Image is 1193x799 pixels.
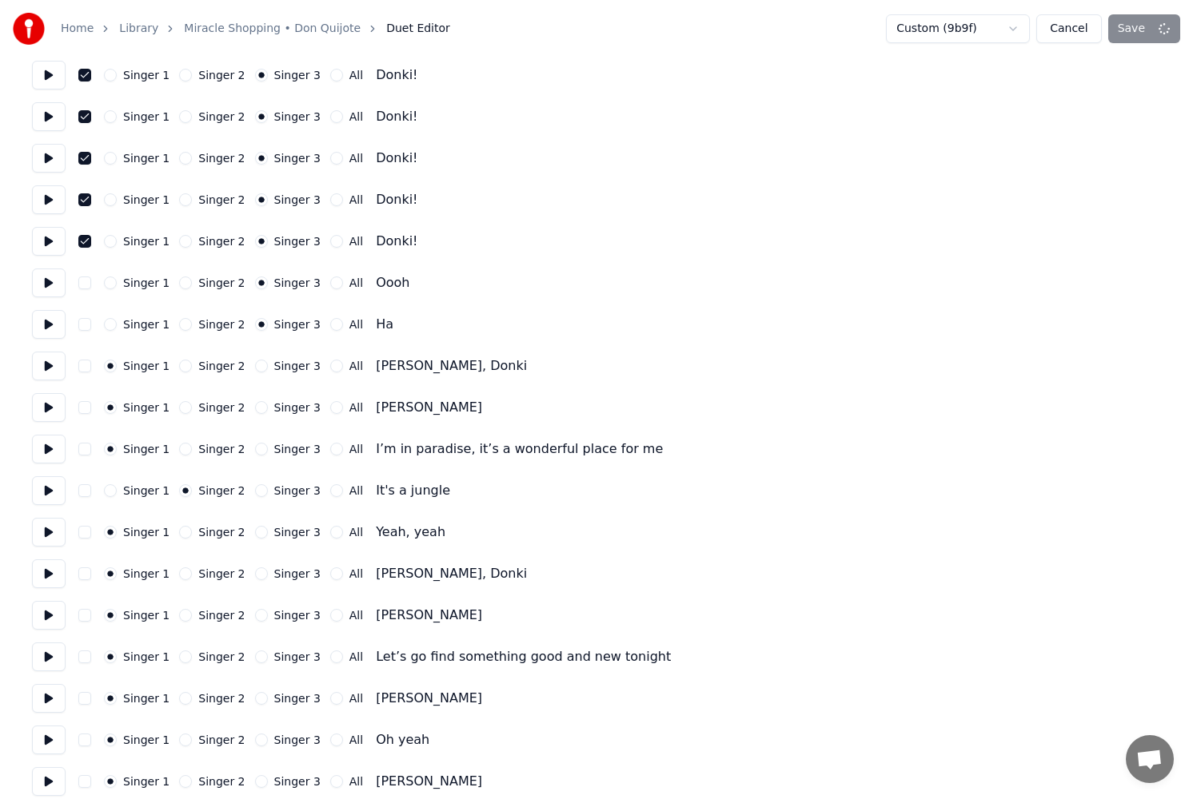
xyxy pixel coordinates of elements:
label: Singer 3 [274,734,321,745]
div: [PERSON_NAME] [376,606,482,625]
label: Singer 1 [123,277,170,288]
label: Singer 1 [123,485,170,496]
div: Donki! [376,66,417,85]
label: Singer 3 [274,527,321,538]
nav: breadcrumb [61,21,450,37]
label: Singer 3 [274,360,321,372]
label: Singer 3 [274,111,321,122]
label: Singer 2 [198,693,245,704]
button: Cancel [1036,14,1101,43]
label: Singer 2 [198,319,245,330]
a: Open chat [1126,735,1174,783]
label: All [349,527,363,538]
label: Singer 2 [198,402,245,413]
label: Singer 1 [123,319,170,330]
label: Singer 3 [274,402,321,413]
label: Singer 2 [198,360,245,372]
label: All [349,194,363,205]
a: Library [119,21,158,37]
div: Donki! [376,232,417,251]
label: Singer 2 [198,70,245,81]
label: Singer 1 [123,610,170,621]
label: Singer 2 [198,236,245,247]
label: Singer 3 [274,277,321,288]
label: Singer 2 [198,277,245,288]
label: Singer 3 [274,70,321,81]
label: Singer 3 [274,443,321,455]
label: All [349,236,363,247]
div: [PERSON_NAME] [376,398,482,417]
label: Singer 1 [123,111,170,122]
div: Let’s go find something good and new tonight [376,647,671,666]
label: Singer 1 [123,443,170,455]
label: Singer 2 [198,194,245,205]
div: Donki! [376,107,417,126]
label: Singer 1 [123,651,170,662]
label: Singer 3 [274,236,321,247]
label: Singer 3 [274,693,321,704]
label: All [349,734,363,745]
label: All [349,693,363,704]
label: Singer 2 [198,111,245,122]
label: Singer 1 [123,693,170,704]
label: Singer 1 [123,527,170,538]
label: Singer 1 [123,568,170,579]
div: Donki! [376,190,417,209]
label: All [349,111,363,122]
label: Singer 3 [274,153,321,164]
label: All [349,568,363,579]
label: Singer 3 [274,651,321,662]
label: Singer 1 [123,734,170,745]
label: Singer 2 [198,485,245,496]
label: All [349,651,363,662]
label: Singer 3 [274,485,321,496]
a: Miracle Shopping • Don Quijote [184,21,361,37]
label: Singer 1 [123,360,170,372]
div: [PERSON_NAME] [376,689,482,708]
div: It's a jungle [376,481,450,500]
label: Singer 3 [274,568,321,579]
div: Yeah, yeah [376,523,445,542]
label: All [349,360,363,372]
label: Singer 2 [198,443,245,455]
div: I’m in paradise, it’s a wonderful place for me [376,439,663,459]
img: youka [13,13,45,45]
div: Oh yeah [376,730,429,749]
label: Singer 1 [123,194,170,205]
label: Singer 3 [274,319,321,330]
label: All [349,277,363,288]
label: All [349,319,363,330]
label: All [349,402,363,413]
div: [PERSON_NAME] [376,772,482,791]
label: Singer 1 [123,153,170,164]
span: Duet Editor [386,21,450,37]
label: All [349,443,363,455]
a: Home [61,21,94,37]
label: Singer 1 [123,236,170,247]
label: Singer 2 [198,651,245,662]
label: All [349,610,363,621]
label: Singer 2 [198,153,245,164]
label: All [349,70,363,81]
div: [PERSON_NAME], Donki [376,356,527,376]
label: Singer 2 [198,568,245,579]
label: Singer 1 [123,70,170,81]
label: Singer 3 [274,610,321,621]
label: Singer 2 [198,734,245,745]
div: Donki! [376,149,417,168]
div: Ha [376,315,393,334]
label: Singer 1 [123,402,170,413]
label: Singer 3 [274,776,321,787]
label: Singer 2 [198,527,245,538]
label: All [349,485,363,496]
div: [PERSON_NAME], Donki [376,564,527,583]
label: All [349,776,363,787]
label: Singer 3 [274,194,321,205]
label: Singer 2 [198,776,245,787]
label: Singer 1 [123,776,170,787]
div: Oooh [376,273,409,292]
label: All [349,153,363,164]
label: Singer 2 [198,610,245,621]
